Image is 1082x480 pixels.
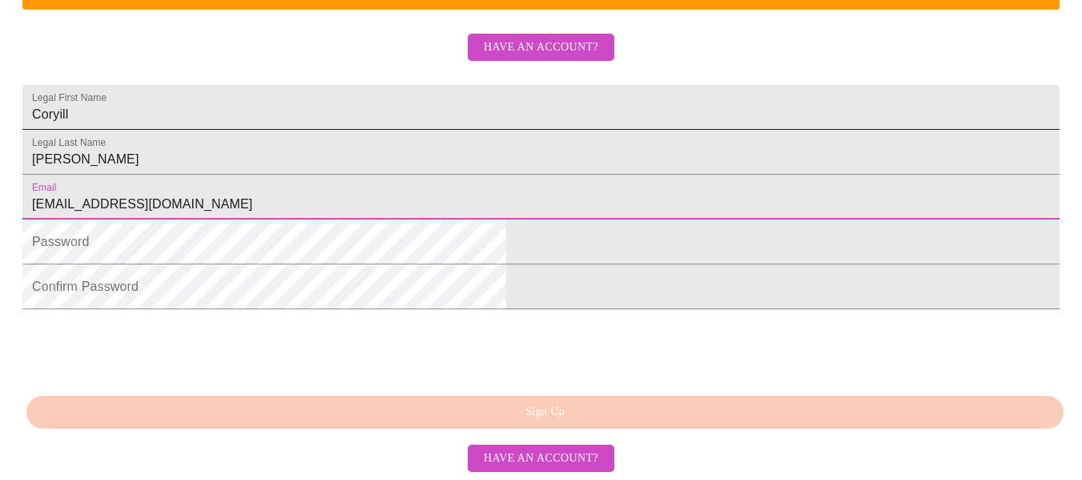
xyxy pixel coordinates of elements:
a: Have an account? [464,450,618,464]
span: Have an account? [484,449,598,469]
iframe: reCAPTCHA [22,317,266,380]
span: Have an account? [484,38,598,58]
button: Have an account? [468,34,614,62]
button: Have an account? [468,445,614,473]
a: Have an account? [464,51,618,65]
